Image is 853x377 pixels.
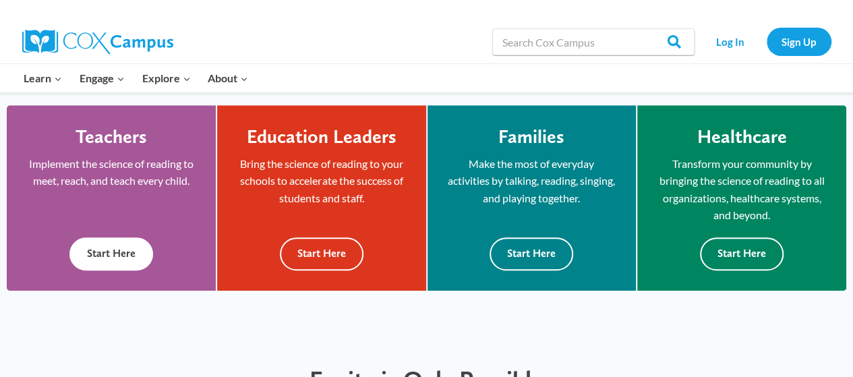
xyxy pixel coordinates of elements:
a: Healthcare Transform your community by bringing the science of reading to all organizations, heal... [637,105,846,291]
button: Start Here [700,237,784,270]
a: Teachers Implement the science of reading to meet, reach, and teach every child. Start Here [7,105,216,291]
p: Transform your community by bringing the science of reading to all organizations, healthcare syst... [657,155,826,224]
button: Child menu of Engage [71,64,134,92]
h4: Healthcare [697,125,786,148]
h4: Teachers [76,125,147,148]
h4: Education Leaders [247,125,396,148]
button: Child menu of Explore [134,64,200,92]
h4: Families [498,125,564,148]
button: Child menu of About [199,64,257,92]
p: Make the most of everyday activities by talking, reading, singing, and playing together. [448,155,616,207]
p: Bring the science of reading to your schools to accelerate the success of students and staff. [237,155,405,207]
nav: Secondary Navigation [701,28,831,55]
img: Cox Campus [22,30,173,54]
button: Start Here [490,237,573,270]
button: Start Here [280,237,363,270]
a: Log In [701,28,760,55]
a: Families Make the most of everyday activities by talking, reading, singing, and playing together.... [428,105,636,291]
button: Child menu of Learn [16,64,71,92]
a: Education Leaders Bring the science of reading to your schools to accelerate the success of stude... [217,105,425,291]
nav: Primary Navigation [16,64,257,92]
button: Start Here [69,237,153,270]
p: Implement the science of reading to meet, reach, and teach every child. [27,155,196,190]
a: Sign Up [767,28,831,55]
input: Search Cox Campus [492,28,695,55]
